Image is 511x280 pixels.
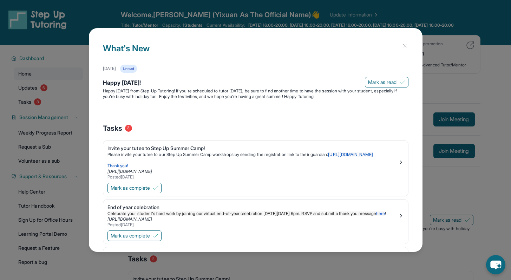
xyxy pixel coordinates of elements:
a: [URL][DOMAIN_NAME] [328,152,373,157]
span: 3 [125,125,132,132]
div: Happy [DATE]! [103,78,408,88]
img: Close Icon [402,43,408,48]
p: ! [107,211,398,216]
span: Mark as complete [111,232,150,239]
a: Invite your tutee to Step Up Summer Camp!Please invite your tutee to our Step Up Summer Camp work... [103,141,408,181]
a: Fill Out Availability FormPlease update your availability and review the number of students you w... [103,247,408,277]
h1: What's New [103,42,408,65]
div: Unread [120,65,137,73]
a: End of year celebrationCelebrate your student's hard work by joining our virtual end-of-year cele... [103,200,408,229]
span: Mark as complete [111,184,150,191]
span: Thank you! [107,163,129,168]
div: Posted [DATE] [107,222,398,228]
span: Mark as read [368,79,397,86]
div: Invite your tutee to Step Up Summer Camp! [107,145,398,152]
div: [DATE] [103,66,116,71]
div: End of year celebration [107,204,398,211]
button: Mark as complete [107,183,162,193]
p: Please invite your tutee to our Step Up Summer Camp workshops by sending the registration link to... [107,152,398,157]
span: Celebrate your student's hard work by joining our virtual end-of-year celebration [DATE][DATE] 6p... [107,211,376,216]
a: here [376,211,385,216]
p: Happy [DATE] from Step-Up Tutoring! If you're scheduled to tutor [DATE], be sure to find another ... [103,88,408,99]
a: [URL][DOMAIN_NAME] [107,169,152,174]
img: Mark as read [400,79,405,85]
img: Mark as complete [153,233,158,239]
button: Mark as complete [107,230,162,241]
button: Mark as read [365,77,408,87]
a: [URL][DOMAIN_NAME] [107,216,152,222]
div: Fill Out Availability Form [107,252,398,259]
button: chat-button [486,255,505,274]
img: Mark as complete [153,185,158,191]
span: Tasks [103,123,122,133]
div: Posted [DATE] [107,174,398,180]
